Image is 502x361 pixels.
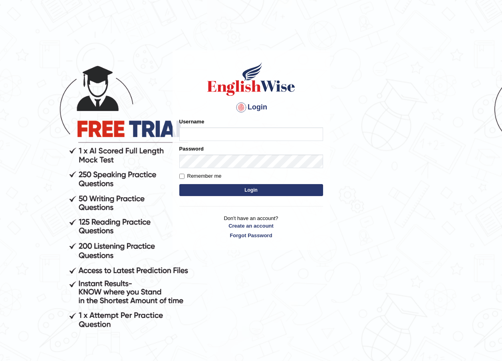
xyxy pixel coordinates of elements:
a: Forgot Password [179,232,323,239]
h4: Login [179,101,323,114]
label: Remember me [179,172,222,180]
label: Password [179,145,204,153]
p: Don't have an account? [179,214,323,239]
img: Logo of English Wise sign in for intelligent practice with AI [206,61,297,97]
a: Create an account [179,222,323,230]
label: Username [179,118,204,125]
button: Login [179,184,323,196]
input: Remember me [179,174,185,179]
